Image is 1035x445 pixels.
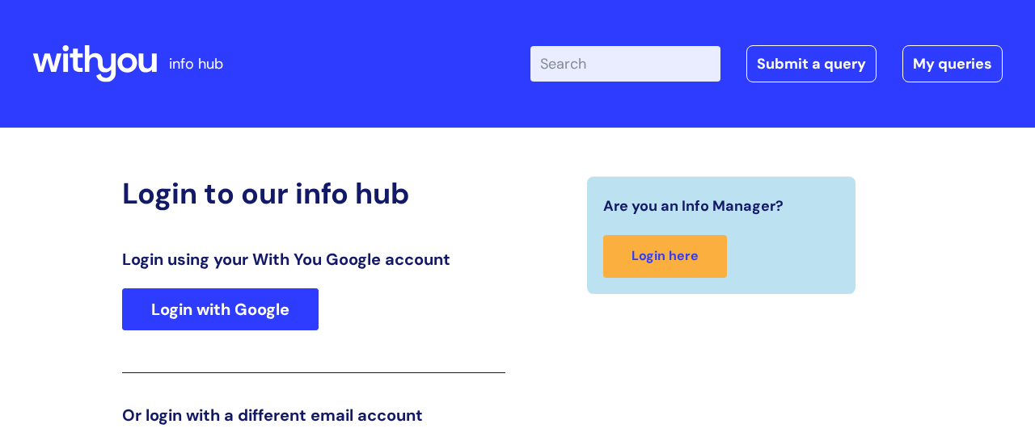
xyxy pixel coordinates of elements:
a: Submit a query [746,45,877,82]
p: info hub [169,51,223,77]
a: Login here [603,235,727,278]
input: Search [530,46,720,82]
h3: Login using your With You Google account [122,250,505,269]
a: Login with Google [122,288,319,330]
h2: Login to our info hub [122,176,505,211]
h3: Or login with a different email account [122,405,505,425]
span: Are you an Info Manager? [603,193,784,219]
a: My queries [902,45,1003,82]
